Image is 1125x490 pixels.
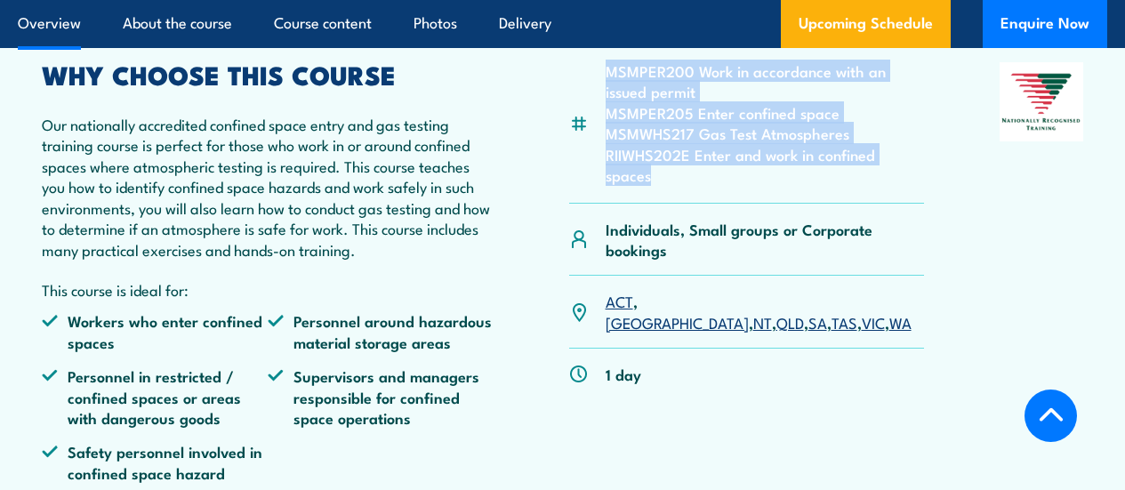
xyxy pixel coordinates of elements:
li: Supervisors and managers responsible for confined space operations [268,365,494,428]
p: , , , , , , , [606,291,925,333]
a: QLD [776,311,804,333]
a: TAS [832,311,857,333]
a: WA [889,311,912,333]
img: Nationally Recognised Training logo. [1000,62,1083,141]
h2: WHY CHOOSE THIS COURSE [42,62,494,85]
li: Personnel in restricted / confined spaces or areas with dangerous goods [42,365,268,428]
li: MSMPER200 Work in accordance with an issued permit [606,60,925,102]
a: [GEOGRAPHIC_DATA] [606,311,749,333]
li: Workers who enter confined spaces [42,310,268,352]
a: ACT [606,290,633,311]
li: MSMWHS217 Gas Test Atmospheres [606,123,925,143]
li: MSMPER205 Enter confined space [606,102,925,123]
p: 1 day [606,364,641,384]
p: This course is ideal for: [42,279,494,300]
p: Our nationally accredited confined space entry and gas testing training course is perfect for tho... [42,114,494,260]
p: Individuals, Small groups or Corporate bookings [606,219,925,261]
a: VIC [862,311,885,333]
a: NT [753,311,772,333]
li: Personnel around hazardous material storage areas [268,310,494,352]
li: RIIWHS202E Enter and work in confined spaces [606,144,925,186]
a: SA [808,311,827,333]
